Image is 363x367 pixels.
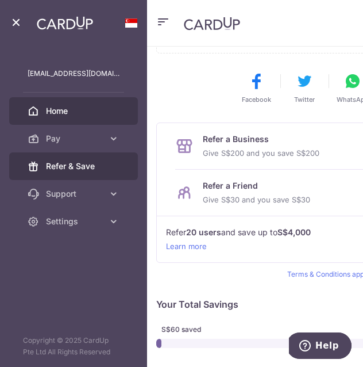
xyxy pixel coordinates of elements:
[9,125,138,152] a: Pay
[184,17,240,30] img: CardUp
[161,325,221,334] span: S$60 saved
[37,16,93,30] img: CardUp
[46,188,103,200] span: Support
[28,68,119,79] p: [EMAIL_ADDRESS][DOMAIN_NAME]
[9,180,138,208] a: Support
[9,97,138,125] a: Home
[186,225,221,239] strong: 20 users
[277,225,311,239] strong: S$4,000
[203,146,319,160] p: Give S$200 and you save S$200
[26,8,50,18] span: Help
[286,72,323,104] button: Twitter
[203,179,310,193] p: Refer a Friend
[203,132,319,146] p: Refer a Business
[289,332,352,361] iframe: Opens a widget where you can find more information
[46,133,103,144] span: Pay
[46,216,103,227] span: Settings
[294,95,315,104] span: Twitter
[46,160,119,172] span: Refer & Save
[9,152,138,180] a: Refer & Save
[242,95,271,104] span: Facebook
[46,105,119,117] span: Home
[238,72,275,104] button: Facebook
[203,193,310,207] p: Give S$30 and you save S$30
[9,335,138,358] p: Copyright © 2025 CardUp Pte Ltd All Rights Reserved
[9,208,138,235] a: Settings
